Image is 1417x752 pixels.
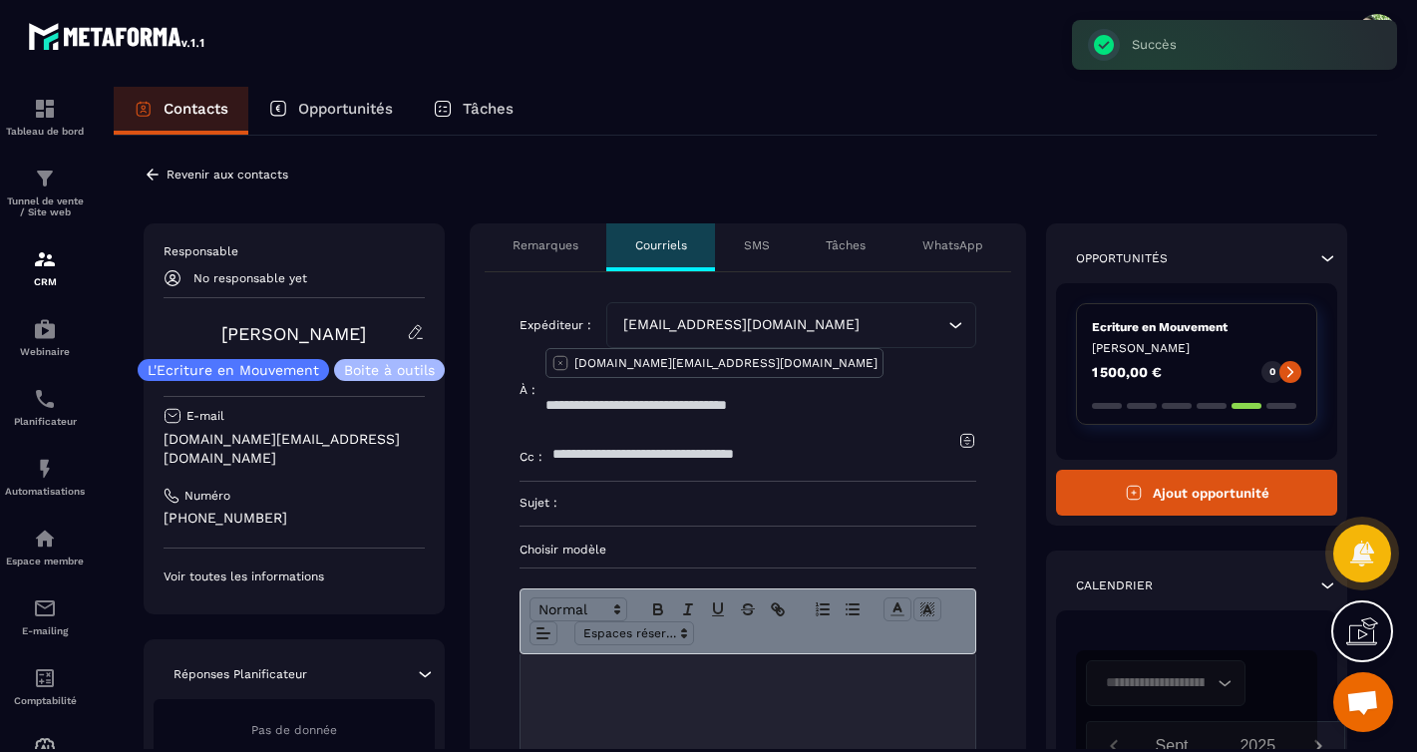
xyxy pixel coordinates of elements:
a: formationformationTableau de bord [5,82,85,152]
span: Pas de donnée [251,723,337,737]
p: [DOMAIN_NAME][EMAIL_ADDRESS][DOMAIN_NAME] [574,355,878,371]
p: WhatsApp [922,237,983,253]
a: automationsautomationsAutomatisations [5,442,85,512]
a: automationsautomationsWebinaire [5,302,85,372]
p: Numéro [184,488,230,504]
p: Sujet : [520,495,557,511]
a: emailemailE-mailing [5,581,85,651]
img: formation [33,167,57,190]
img: automations [33,457,57,481]
p: Comptabilité [5,695,85,706]
p: Automatisations [5,486,85,497]
a: formationformationTunnel de vente / Site web [5,152,85,232]
img: logo [28,18,207,54]
img: formation [33,247,57,271]
p: À : [520,382,535,398]
p: 1 500,00 € [1092,365,1162,379]
a: automationsautomationsEspace membre [5,512,85,581]
p: Ecriture en Mouvement [1092,319,1301,335]
img: automations [33,317,57,341]
p: 0 [1269,365,1275,379]
p: Planificateur [5,416,85,427]
p: Opportunités [1076,250,1168,266]
p: Responsable [164,243,425,259]
p: Opportunités [298,100,393,118]
p: [DOMAIN_NAME][EMAIL_ADDRESS][DOMAIN_NAME] [164,430,425,468]
p: Contacts [164,100,228,118]
p: Voir toutes les informations [164,568,425,584]
p: [PERSON_NAME] [1092,340,1301,356]
p: E-mail [186,408,224,424]
p: Calendrier [1076,577,1153,593]
p: Espace membre [5,556,85,566]
p: Revenir aux contacts [167,168,288,182]
p: SMS [744,237,770,253]
a: Ouvrir le chat [1333,672,1393,732]
a: accountantaccountantComptabilité [5,651,85,721]
p: E-mailing [5,625,85,636]
img: scheduler [33,387,57,411]
p: Tâches [826,237,866,253]
a: Opportunités [248,87,413,135]
a: formationformationCRM [5,232,85,302]
a: Contacts [114,87,248,135]
img: automations [33,527,57,551]
p: Choisir modèle [520,542,977,558]
p: Tâches [463,100,514,118]
a: Tâches [413,87,533,135]
p: Remarques [513,237,578,253]
p: Boite à outils [344,363,435,377]
a: schedulerschedulerPlanificateur [5,372,85,442]
p: Cc : [520,449,542,465]
input: Search for option [865,314,944,336]
p: Webinaire [5,346,85,357]
button: Ajout opportunité [1056,470,1337,516]
p: [PHONE_NUMBER] [164,509,425,528]
img: accountant [33,666,57,690]
p: No responsable yet [193,271,307,285]
p: Courriels [635,237,687,253]
span: [EMAIL_ADDRESS][DOMAIN_NAME] [619,314,865,336]
img: formation [33,97,57,121]
img: email [33,596,57,620]
p: Tunnel de vente / Site web [5,195,85,217]
a: [PERSON_NAME] [221,323,366,344]
p: Réponses Planificateur [174,666,307,682]
p: L'Ecriture en Mouvement [148,363,319,377]
div: Search for option [606,302,977,348]
p: Tableau de bord [5,126,85,137]
p: Expéditeur : [520,317,591,333]
p: CRM [5,276,85,287]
